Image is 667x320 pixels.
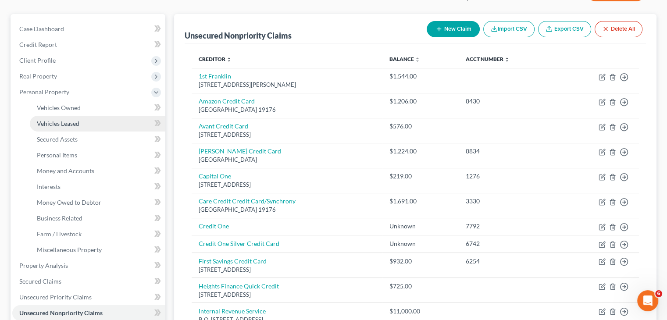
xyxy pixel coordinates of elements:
[389,222,452,231] div: Unknown
[466,239,551,248] div: 6742
[30,163,165,179] a: Money and Accounts
[12,289,165,305] a: Unsecured Priority Claims
[199,56,232,62] a: Creditor unfold_more
[466,222,551,231] div: 7792
[37,183,61,190] span: Interests
[466,172,551,181] div: 1276
[415,57,420,62] i: unfold_more
[199,282,279,290] a: Heights Finance Quick Credit
[504,57,510,62] i: unfold_more
[199,222,229,230] a: Credit One
[19,88,69,96] span: Personal Property
[389,257,452,266] div: $932.00
[466,56,510,62] a: Acct Number unfold_more
[199,81,375,89] div: [STREET_ADDRESS][PERSON_NAME]
[466,147,551,156] div: 8834
[185,30,292,41] div: Unsecured Nonpriority Claims
[30,179,165,195] a: Interests
[19,262,68,269] span: Property Analysis
[19,309,103,316] span: Unsecured Nonpriority Claims
[389,197,452,206] div: $1,691.00
[466,257,551,266] div: 6254
[30,226,165,242] a: Farm / Livestock
[199,97,255,105] a: Amazon Credit Card
[19,277,61,285] span: Secured Claims
[30,132,165,147] a: Secured Assets
[389,122,452,131] div: $576.00
[37,120,79,127] span: Vehicles Leased
[30,195,165,210] a: Money Owed to Debtor
[30,242,165,258] a: Miscellaneous Property
[199,172,231,180] a: Capital One
[466,197,551,206] div: 3330
[389,147,452,156] div: $1,224.00
[37,104,81,111] span: Vehicles Owned
[199,122,248,130] a: Avant Credit Card
[427,21,480,37] button: New Claim
[37,151,77,159] span: Personal Items
[30,116,165,132] a: Vehicles Leased
[483,21,535,37] button: Import CSV
[199,181,375,189] div: [STREET_ADDRESS]
[389,239,452,248] div: Unknown
[19,72,57,80] span: Real Property
[538,21,591,37] a: Export CSV
[389,282,452,291] div: $725.00
[199,156,375,164] div: [GEOGRAPHIC_DATA]
[37,246,102,253] span: Miscellaneous Property
[37,214,82,222] span: Business Related
[199,106,375,114] div: [GEOGRAPHIC_DATA] 19176
[19,25,64,32] span: Case Dashboard
[37,167,94,174] span: Money and Accounts
[389,72,452,81] div: $1,544.00
[199,131,375,139] div: [STREET_ADDRESS]
[37,230,82,238] span: Farm / Livestock
[389,97,452,106] div: $1,206.00
[199,240,279,247] a: Credit One Silver Credit Card
[30,147,165,163] a: Personal Items
[226,57,232,62] i: unfold_more
[30,100,165,116] a: Vehicles Owned
[19,41,57,48] span: Credit Report
[12,21,165,37] a: Case Dashboard
[637,290,658,311] iframe: Intercom live chat
[199,197,296,205] a: Care Credit Credit Card/Synchrony
[199,72,231,80] a: 1st Franklin
[37,199,101,206] span: Money Owed to Debtor
[389,172,452,181] div: $219.00
[12,37,165,53] a: Credit Report
[37,135,78,143] span: Secured Assets
[19,293,92,301] span: Unsecured Priority Claims
[466,97,551,106] div: 8430
[12,274,165,289] a: Secured Claims
[389,307,452,316] div: $11,000.00
[199,147,281,155] a: [PERSON_NAME] Credit Card
[199,307,266,315] a: Internal Revenue Service
[199,257,267,265] a: First Savings Credit Card
[389,56,420,62] a: Balance unfold_more
[30,210,165,226] a: Business Related
[199,206,375,214] div: [GEOGRAPHIC_DATA] 19176
[19,57,56,64] span: Client Profile
[595,21,642,37] button: Delete All
[199,291,375,299] div: [STREET_ADDRESS]
[199,266,375,274] div: [STREET_ADDRESS]
[655,290,662,297] span: 6
[12,258,165,274] a: Property Analysis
